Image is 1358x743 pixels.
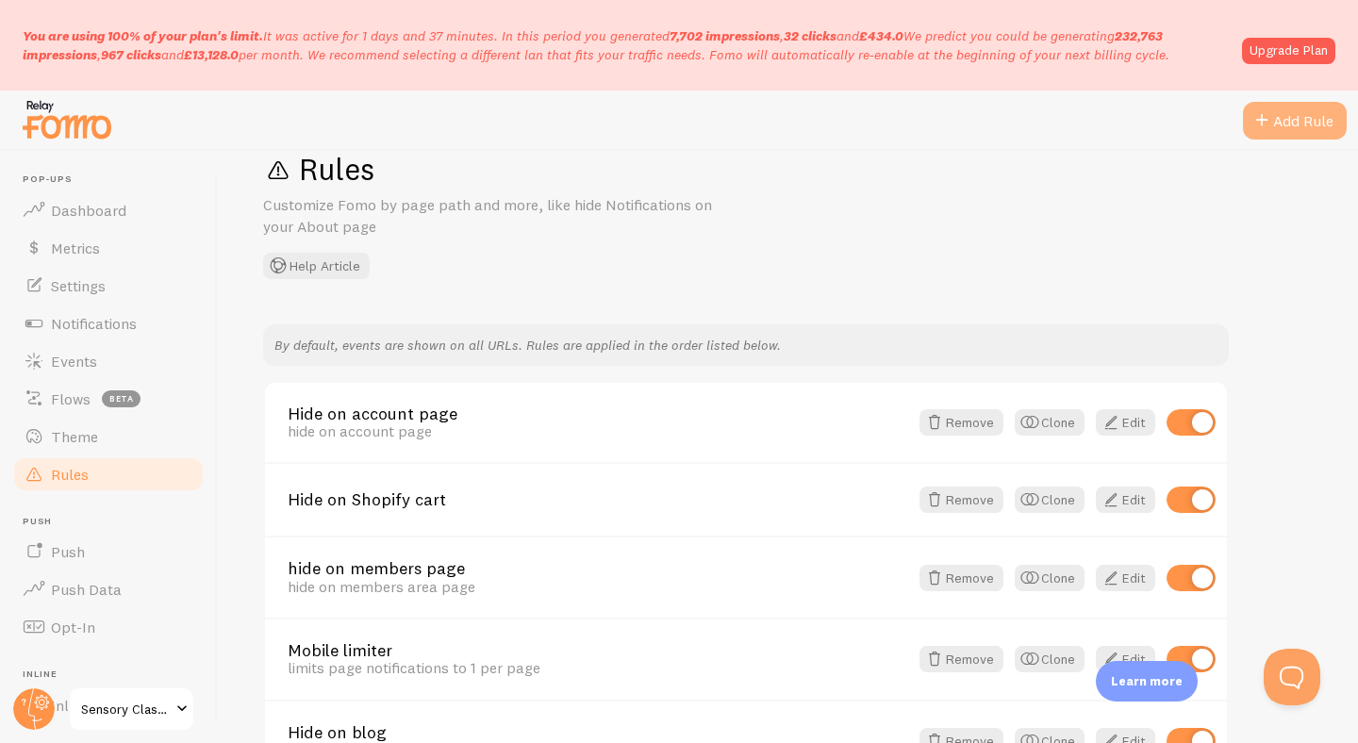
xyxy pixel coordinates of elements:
[11,570,206,608] a: Push Data
[11,455,206,493] a: Rules
[919,565,1003,591] button: Remove
[1096,661,1198,702] div: Learn more
[11,342,206,380] a: Events
[1096,409,1155,436] a: Edit
[288,642,908,659] a: Mobile limiter
[101,46,161,63] b: 967 clicks
[23,173,206,186] span: Pop-ups
[23,27,263,44] span: You are using 100% of your plan's limit.
[23,516,206,528] span: Push
[288,578,908,595] div: hide on members area page
[1096,565,1155,591] a: Edit
[263,253,370,279] button: Help Article
[51,239,100,257] span: Metrics
[51,352,97,371] span: Events
[670,27,780,44] b: 7,702 impressions
[51,276,106,295] span: Settings
[51,618,95,636] span: Opt-In
[20,95,114,143] img: fomo-relay-logo-orange.svg
[263,194,716,238] p: Customize Fomo by page path and more, like hide Notifications on your About page
[288,422,908,439] div: hide on account page
[11,229,206,267] a: Metrics
[68,686,195,732] a: Sensory Classroom
[288,724,908,741] a: Hide on blog
[919,487,1003,513] button: Remove
[51,542,85,561] span: Push
[263,150,1313,189] h1: Rules
[102,390,141,407] span: beta
[288,491,908,508] a: Hide on Shopify cart
[288,659,908,676] div: limits page notifications to 1 per page
[51,314,137,333] span: Notifications
[51,465,89,484] span: Rules
[51,201,126,220] span: Dashboard
[184,46,239,63] b: £13,128.0
[11,305,206,342] a: Notifications
[1015,646,1085,672] button: Clone
[288,405,908,422] a: Hide on account page
[1264,649,1320,705] iframe: Help Scout Beacon - Open
[1096,646,1155,672] a: Edit
[11,191,206,229] a: Dashboard
[51,580,122,599] span: Push Data
[859,27,903,44] b: £434.0
[288,560,908,577] a: hide on members page
[919,409,1003,436] button: Remove
[1096,487,1155,513] a: Edit
[1111,672,1183,690] p: Learn more
[274,336,1217,355] p: By default, events are shown on all URLs. Rules are applied in the order listed below.
[11,418,206,455] a: Theme
[51,389,91,408] span: Flows
[81,698,171,720] span: Sensory Classroom
[784,27,836,44] b: 32 clicks
[1015,409,1085,436] button: Clone
[11,608,206,646] a: Opt-In
[11,380,206,418] a: Flows beta
[11,267,206,305] a: Settings
[11,533,206,570] a: Push
[919,646,1003,672] button: Remove
[23,26,1231,64] p: It was active for 1 days and 37 minutes. In this period you generated We predict you could be gen...
[1015,565,1085,591] button: Clone
[23,669,206,681] span: Inline
[1242,38,1335,64] a: Upgrade Plan
[1015,487,1085,513] button: Clone
[670,27,903,44] span: , and
[51,427,98,446] span: Theme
